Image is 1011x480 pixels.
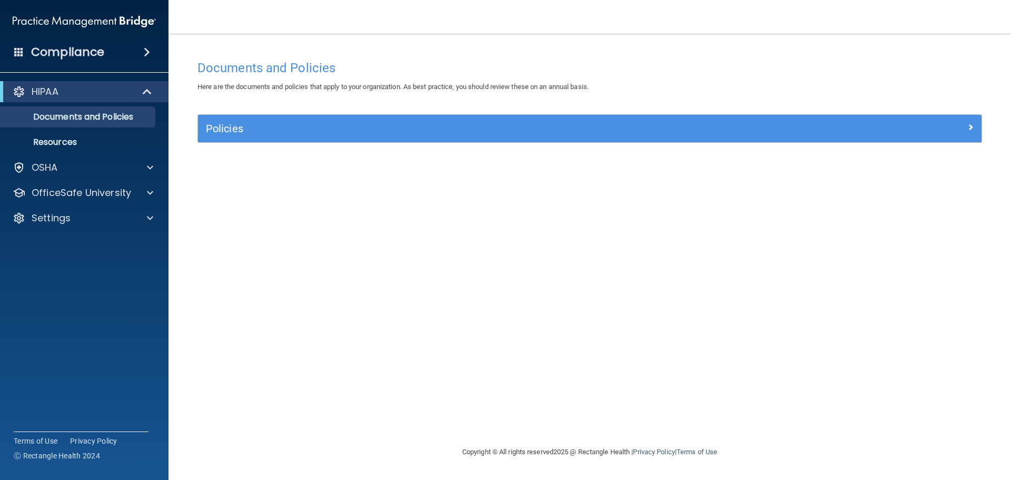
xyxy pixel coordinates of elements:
[32,212,71,224] p: Settings
[633,448,675,456] a: Privacy Policy
[70,436,117,446] a: Privacy Policy
[31,45,104,60] h4: Compliance
[13,11,156,32] img: PMB logo
[32,161,58,174] p: OSHA
[206,120,974,137] a: Policies
[13,212,153,224] a: Settings
[7,137,151,148] p: Resources
[206,123,778,134] h5: Policies
[398,435,782,469] div: Copyright © All rights reserved 2025 @ Rectangle Health | |
[13,85,153,98] a: HIPAA
[677,448,717,456] a: Terms of Use
[13,161,153,174] a: OSHA
[14,436,57,446] a: Terms of Use
[13,187,153,199] a: OfficeSafe University
[197,83,589,91] span: Here are the documents and policies that apply to your organization. As best practice, you should...
[32,187,131,199] p: OfficeSafe University
[14,450,100,461] span: Ⓒ Rectangle Health 2024
[197,61,982,75] h4: Documents and Policies
[7,112,151,122] p: Documents and Policies
[32,85,58,98] p: HIPAA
